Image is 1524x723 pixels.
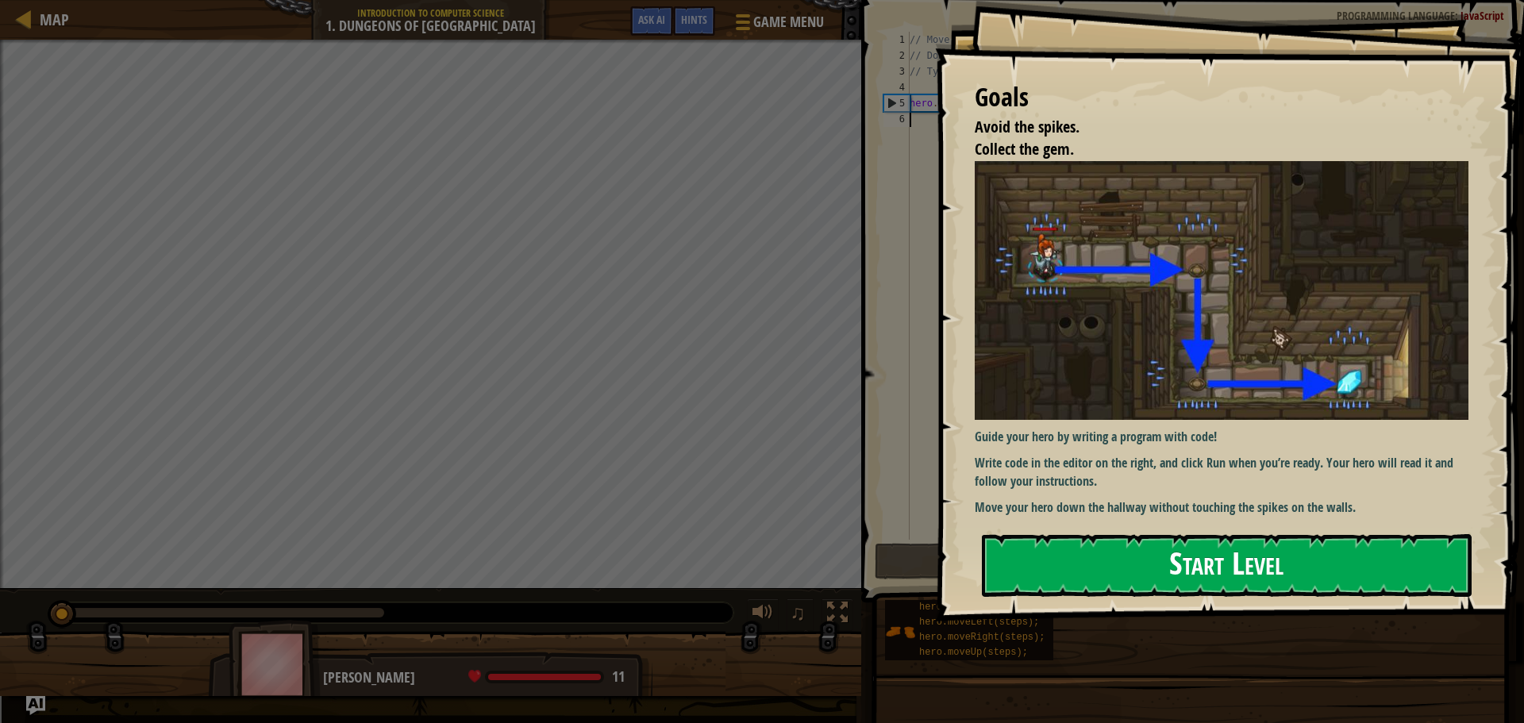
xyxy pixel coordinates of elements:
span: Collect the gem. [975,138,1074,160]
span: hero.moveRight(steps); [919,632,1045,643]
span: ♫ [790,601,806,625]
span: hero.moveUp(steps); [919,647,1028,658]
button: Ask AI [630,6,673,36]
img: Dungeons of kithgard [975,161,1480,420]
span: Map [40,9,69,30]
a: Map [32,9,69,30]
button: Start Level [982,534,1472,597]
span: hero.moveDown(steps); [919,602,1039,613]
button: ♫ [787,598,814,631]
div: Goals [975,79,1468,116]
div: Delete [6,80,1518,94]
div: [PERSON_NAME] [323,667,637,688]
li: Avoid the spikes. [955,116,1464,139]
div: Options [6,94,1518,109]
div: 6 [883,111,910,127]
button: Ask AI [26,696,45,715]
div: Sort A > Z [6,37,1518,52]
button: Toggle fullscreen [822,598,853,631]
div: Move To ... [6,66,1518,80]
p: Write code in the editor on the right, and click Run when you’re ready. Your hero will read it an... [975,454,1480,490]
div: Sort New > Old [6,52,1518,66]
div: 3 [883,63,910,79]
p: Guide your hero by writing a program with code! [975,428,1480,446]
img: portrait.png [885,617,915,647]
li: Collect the gem. [955,138,1464,161]
div: 5 [884,95,910,111]
div: 1 [883,32,910,48]
div: Home [6,6,332,21]
button: Game Menu [723,6,833,44]
div: Sign out [6,109,1518,123]
div: 2 [883,48,910,63]
span: Avoid the spikes. [975,116,1079,137]
button: Run [875,543,1499,579]
div: 4 [883,79,910,95]
div: health: 11 / 11 [468,670,625,684]
p: Move your hero down the hallway without touching the spikes on the walls. [975,498,1480,517]
span: Ask AI [638,12,665,27]
img: thang_avatar_frame.png [229,620,321,708]
button: Adjust volume [747,598,779,631]
span: Game Menu [753,12,824,33]
span: 11 [612,667,625,686]
span: Hints [681,12,707,27]
input: Search outlines [6,21,147,37]
span: hero.moveLeft(steps); [919,617,1039,628]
